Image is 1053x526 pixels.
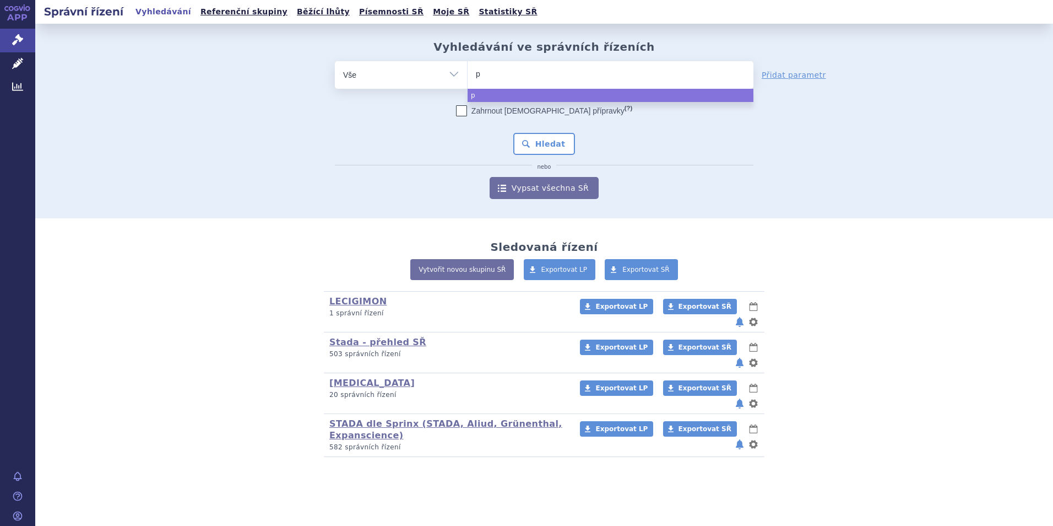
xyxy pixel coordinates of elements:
[679,343,731,351] span: Exportovat SŘ
[468,89,753,102] li: p
[35,4,132,19] h2: Správní řízení
[734,397,745,410] button: notifikace
[294,4,353,19] a: Běžící lhůty
[595,343,648,351] span: Exportovat LP
[748,356,759,369] button: nastavení
[595,384,648,392] span: Exportovat LP
[679,384,731,392] span: Exportovat SŘ
[663,421,737,437] a: Exportovat SŘ
[580,340,653,355] a: Exportovat LP
[329,309,566,318] p: 1 správní řízení
[329,337,426,347] a: Stada - přehled SŘ
[329,390,566,400] p: 20 správních řízení
[456,105,632,116] label: Zahrnout [DEMOGRAPHIC_DATA] přípravky
[356,4,427,19] a: Písemnosti SŘ
[734,438,745,451] button: notifikace
[748,382,759,395] button: lhůty
[490,177,599,199] a: Vypsat všechna SŘ
[625,105,632,112] abbr: (?)
[748,341,759,354] button: lhůty
[490,240,598,254] h2: Sledovaná řízení
[580,380,653,396] a: Exportovat LP
[524,259,596,280] a: Exportovat LP
[329,350,566,359] p: 503 správních řízení
[329,418,562,441] a: STADA dle Sprinx (STADA, Aliud, Grünenthal, Expanscience)
[410,259,514,280] a: Vytvořit novou skupinu SŘ
[329,443,566,452] p: 582 správních řízení
[580,299,653,314] a: Exportovat LP
[663,380,737,396] a: Exportovat SŘ
[748,397,759,410] button: nastavení
[430,4,473,19] a: Moje SŘ
[329,378,415,388] a: [MEDICAL_DATA]
[541,266,588,273] span: Exportovat LP
[748,300,759,313] button: lhůty
[513,133,576,155] button: Hledat
[595,425,648,433] span: Exportovat LP
[197,4,291,19] a: Referenční skupiny
[679,303,731,310] span: Exportovat SŘ
[433,40,655,53] h2: Vyhledávání ve správních řízeních
[132,4,194,19] a: Vyhledávání
[605,259,678,280] a: Exportovat SŘ
[734,356,745,369] button: notifikace
[734,315,745,329] button: notifikace
[748,315,759,329] button: nastavení
[532,164,557,170] i: nebo
[663,340,737,355] a: Exportovat SŘ
[329,296,387,307] a: LECIGIMON
[748,422,759,436] button: lhůty
[622,266,670,273] span: Exportovat SŘ
[679,425,731,433] span: Exportovat SŘ
[748,438,759,451] button: nastavení
[580,421,653,437] a: Exportovat LP
[595,303,648,310] span: Exportovat LP
[475,4,540,19] a: Statistiky SŘ
[762,69,826,80] a: Přidat parametr
[663,299,737,314] a: Exportovat SŘ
